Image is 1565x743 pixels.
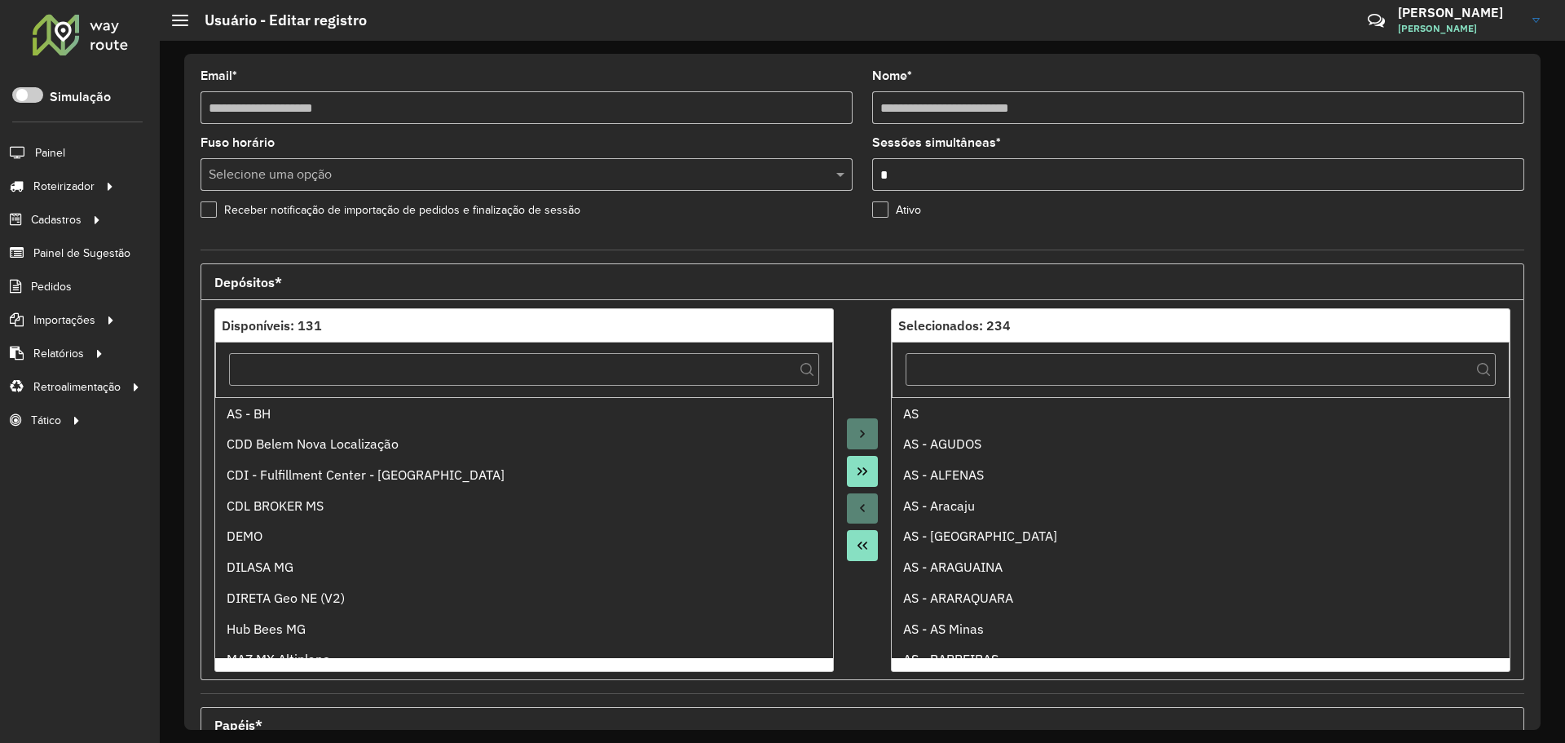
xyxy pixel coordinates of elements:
div: CDL BROKER MS [227,496,822,515]
div: Disponíveis: 131 [222,316,827,335]
div: DEMO [227,526,822,546]
label: Ativo [872,201,921,219]
button: Move All to Source [847,530,878,561]
a: Contato Rápido [1359,3,1394,38]
span: [PERSON_NAME] [1398,21,1520,36]
div: AS - AS Minas [903,619,1499,639]
div: CDD Belem Nova Localização [227,434,822,453]
label: Simulação [50,87,111,107]
div: DILASA MG [227,557,822,577]
span: Importações [33,312,95,329]
div: CDI - Fulfillment Center - [GEOGRAPHIC_DATA] [227,465,822,484]
div: AS - Aracaju [903,496,1499,515]
span: Retroalimentação [33,378,121,396]
h2: Usuário - Editar registro [188,11,367,29]
div: AS - ARARAQUARA [903,588,1499,608]
label: Sessões simultâneas [872,133,1001,153]
div: AS - BARREIRAS [903,649,1499,669]
span: Pedidos [31,278,72,295]
span: Depósitos* [214,276,282,289]
label: Nome [872,66,912,86]
div: AS - ARAGUAINA [903,557,1499,577]
div: Selecionados: 234 [898,316,1503,335]
span: Cadastros [31,211,82,228]
div: DIRETA Geo NE (V2) [227,588,822,608]
label: Receber notificação de importação de pedidos e finalização de sessão [201,201,580,219]
label: Email [201,66,237,86]
div: AS - [GEOGRAPHIC_DATA] [903,526,1499,546]
span: Painel [35,144,65,161]
span: Tático [31,412,61,429]
h3: [PERSON_NAME] [1398,5,1520,20]
span: Painel de Sugestão [33,245,130,262]
span: Roteirizador [33,178,95,195]
span: Relatórios [33,345,84,362]
span: Papéis* [214,719,262,732]
div: AS - ALFENAS [903,465,1499,484]
div: AS - BH [227,404,822,423]
div: AS - AGUDOS [903,434,1499,453]
div: MAZ MX Altiplano [227,649,822,669]
button: Move All to Target [847,456,878,487]
label: Fuso horário [201,133,275,153]
div: Hub Bees MG [227,619,822,639]
div: AS [903,404,1499,423]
